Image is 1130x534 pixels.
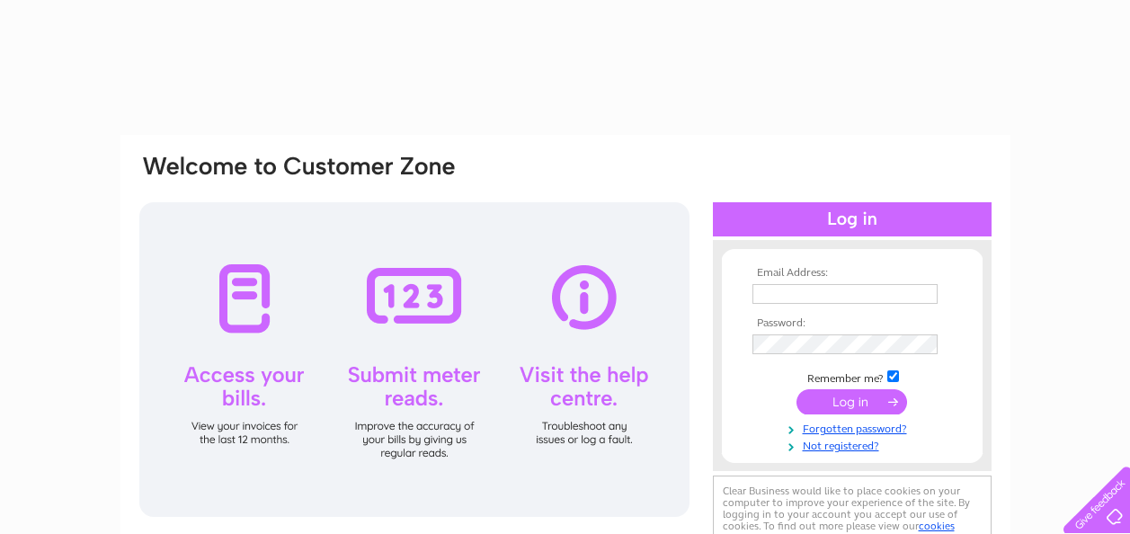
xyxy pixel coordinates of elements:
[752,436,956,453] a: Not registered?
[752,419,956,436] a: Forgotten password?
[748,368,956,386] td: Remember me?
[748,267,956,280] th: Email Address:
[748,317,956,330] th: Password:
[796,389,907,414] input: Submit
